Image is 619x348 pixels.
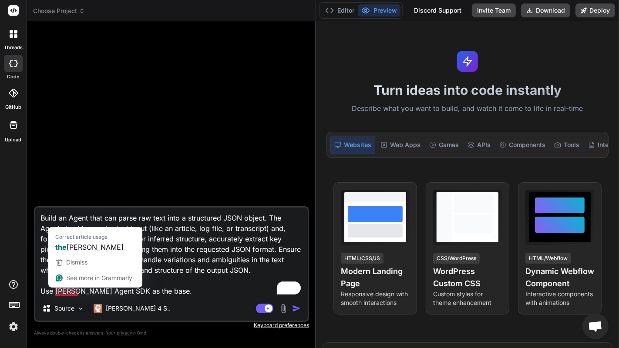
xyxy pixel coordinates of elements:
h1: Turn ideas into code instantly [321,82,614,98]
p: Describe what you want to build, and watch it come to life in real-time [321,103,614,114]
div: Websites [330,136,375,154]
p: [PERSON_NAME] 4 S.. [106,304,171,313]
h4: Modern Landing Page [341,265,410,290]
label: threads [4,44,23,51]
button: Deploy [575,3,615,17]
div: HTML/Webflow [525,253,571,264]
img: attachment [279,304,289,314]
div: Components [496,136,549,154]
img: Pick Models [77,305,84,312]
div: APIs [464,136,494,154]
p: Responsive design with smooth interactions [341,290,410,307]
textarea: To enrich screen reader interactions, please activate Accessibility in Grammarly extension settings [35,207,308,296]
label: Upload [5,136,22,144]
span: privacy [117,330,132,335]
button: Invite Team [472,3,516,17]
span: Choose Project [33,7,85,15]
label: code [7,73,20,80]
label: GitHub [5,104,21,111]
h4: WordPress Custom CSS [433,265,502,290]
img: Claude 4 Sonnet [94,304,102,313]
button: Preview [358,4,400,17]
div: Web Apps [377,136,424,154]
p: Always double-check its answers. Your in Bind [34,329,309,337]
div: CSS/WordPress [433,253,480,264]
div: Tools [551,136,583,154]
div: Discord Support [409,3,467,17]
img: icon [292,304,301,313]
div: Games [426,136,462,154]
div: HTML/CSS/JS [341,253,384,264]
p: Interactive components with animations [525,290,594,307]
p: Source [54,304,74,313]
img: settings [6,319,21,334]
div: Open chat [582,313,609,339]
button: Download [521,3,570,17]
p: Custom styles for theme enhancement [433,290,502,307]
h4: Dynamic Webflow Component [525,265,594,290]
p: Keyboard preferences [34,322,309,329]
button: Editor [322,4,358,17]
